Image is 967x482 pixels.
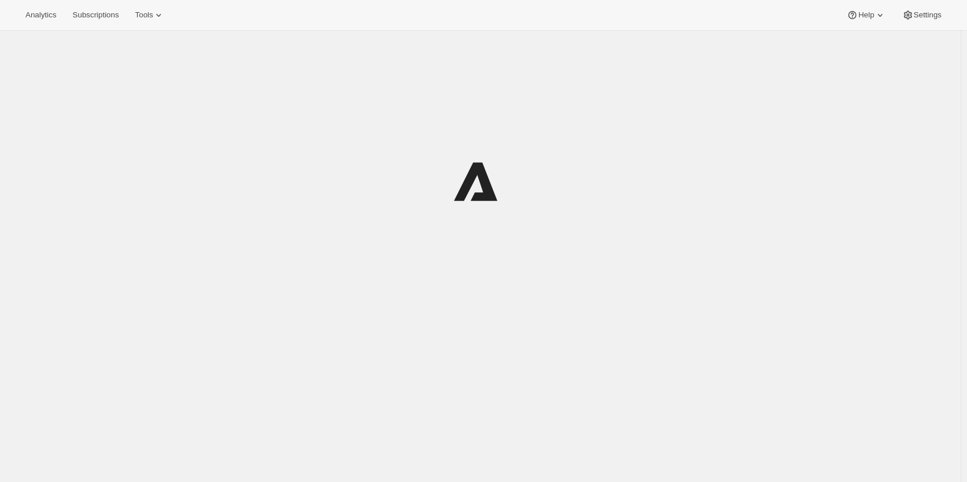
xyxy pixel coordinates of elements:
span: Tools [135,10,153,20]
button: Analytics [19,7,63,23]
button: Help [840,7,892,23]
span: Analytics [25,10,56,20]
span: Subscriptions [72,10,119,20]
button: Tools [128,7,171,23]
span: Help [858,10,874,20]
button: Settings [895,7,948,23]
button: Subscriptions [65,7,126,23]
span: Settings [914,10,942,20]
